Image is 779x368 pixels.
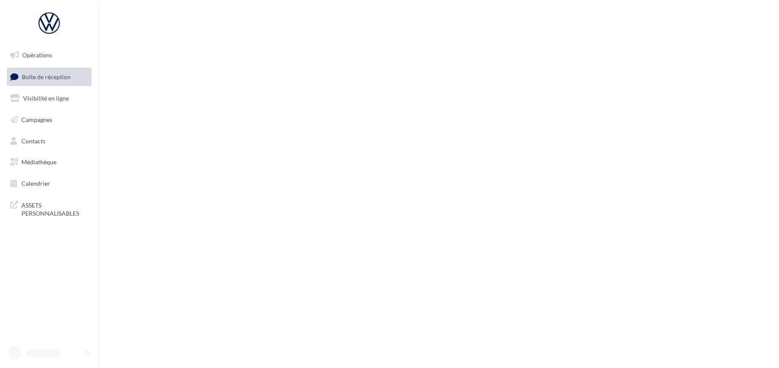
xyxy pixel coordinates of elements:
[21,116,52,123] span: Campagnes
[21,158,56,166] span: Médiathèque
[5,89,93,107] a: Visibilité en ligne
[21,180,50,187] span: Calendrier
[21,199,88,218] span: ASSETS PERSONNALISABLES
[5,111,93,129] a: Campagnes
[22,51,52,59] span: Opérations
[5,175,93,193] a: Calendrier
[21,137,45,144] span: Contacts
[5,153,93,171] a: Médiathèque
[22,73,71,80] span: Boîte de réception
[5,132,93,150] a: Contacts
[23,95,69,102] span: Visibilité en ligne
[5,46,93,64] a: Opérations
[5,68,93,86] a: Boîte de réception
[5,196,93,221] a: ASSETS PERSONNALISABLES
